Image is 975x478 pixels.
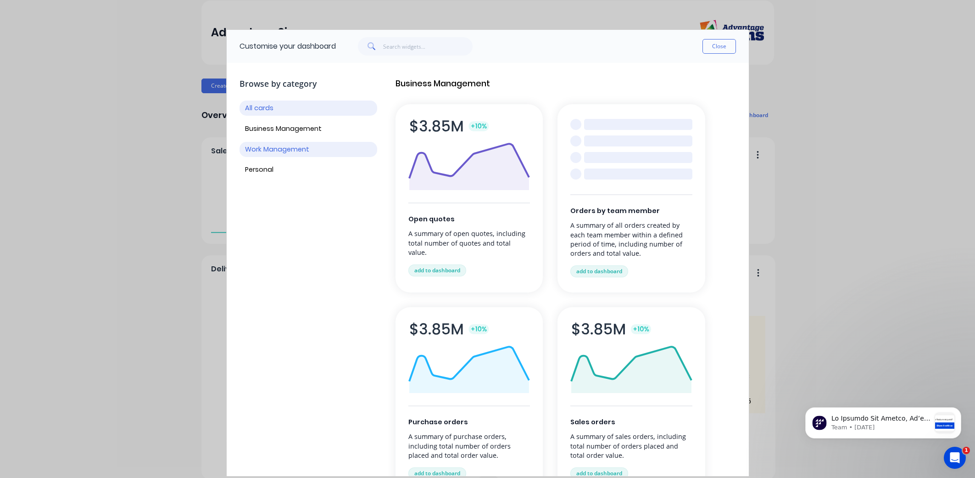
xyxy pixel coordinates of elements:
button: Personal [240,163,377,178]
img: Purchased orders widget [408,322,530,393]
span: Open quotes [408,214,530,225]
img: Sales order widget [570,322,692,393]
span: 1 [963,447,970,454]
span: Browse by category [240,78,377,90]
span: Customise your dashboard [240,41,336,52]
p: A summary of purchase orders, including total number of orders placed and total order value. [408,432,530,460]
button: add to dashboard [408,264,466,276]
span: Sales orders [570,417,692,427]
p: Message from Team, sent 1w ago [40,34,139,43]
button: Close [702,39,736,54]
button: Business Management [240,121,377,136]
button: add to dashboard [570,265,628,277]
button: All cards [240,101,377,116]
p: A summary of all orders created by each team member within a defined period of time, including nu... [570,221,692,258]
p: A summary of sales orders, including total number of orders placed and total order value. [570,432,692,460]
img: Open quotes order widget [408,119,530,190]
span: Business Management [396,78,736,90]
iframe: Intercom notifications message [791,389,975,453]
p: A summary of open quotes, including total number of quotes and total value. [408,229,530,257]
iframe: Intercom live chat [944,447,966,469]
input: Search widgets... [383,37,473,56]
button: Work Management [240,142,377,157]
span: Purchase orders [408,417,530,427]
span: Orders by team member [570,206,692,216]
